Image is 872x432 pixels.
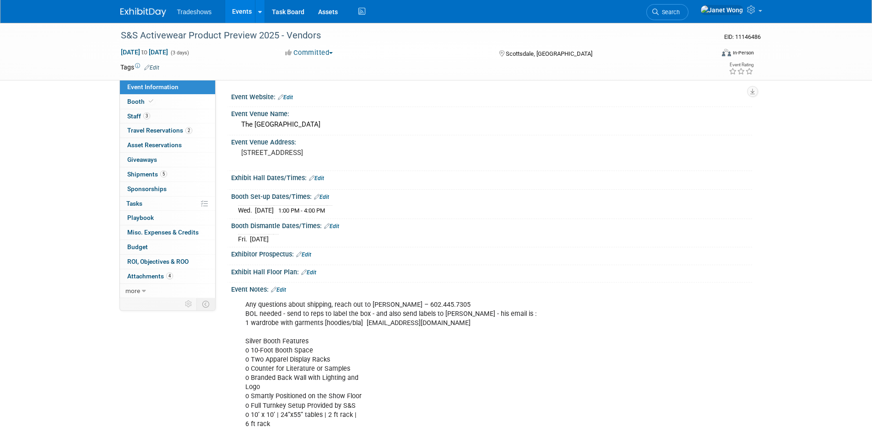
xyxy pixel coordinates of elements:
[120,167,215,181] a: Shipments5
[120,63,159,72] td: Tags
[120,123,215,138] a: Travel Reservations2
[324,223,339,229] a: Edit
[120,211,215,225] a: Playbook
[296,251,311,258] a: Edit
[282,48,336,58] button: Committed
[700,5,743,15] img: Janet Wong
[231,190,752,202] div: Booth Set-up Dates/Times:
[238,117,745,132] div: The [GEOGRAPHIC_DATA]
[732,49,754,56] div: In-Person
[127,83,179,91] span: Event Information
[231,90,752,102] div: Event Website:
[127,156,157,163] span: Giveaways
[309,175,324,181] a: Edit
[241,149,438,157] pre: [STREET_ADDRESS]
[722,49,731,56] img: Format-Inperson.png
[127,141,182,149] span: Asset Reservations
[120,80,215,94] a: Event Information
[231,107,752,118] div: Event Venue Name:
[127,214,154,221] span: Playbook
[177,8,212,16] span: Tradeshows
[127,243,148,251] span: Budget
[120,138,215,152] a: Asset Reservations
[127,185,167,192] span: Sponsorships
[659,9,680,16] span: Search
[140,48,149,56] span: to
[144,64,159,71] a: Edit
[660,48,754,61] div: Event Format
[120,8,166,17] img: ExhibitDay
[120,153,215,167] a: Giveaways
[231,247,752,259] div: Exhibitor Prospectus:
[120,182,215,196] a: Sponsorships
[120,109,215,123] a: Staff3
[301,269,316,276] a: Edit
[126,200,142,207] span: Tasks
[278,207,325,214] span: 1:00 PM - 4:00 PM
[120,197,215,211] a: Tasks
[271,287,286,293] a: Edit
[185,127,192,134] span: 2
[127,272,173,280] span: Attachments
[181,298,197,310] td: Personalize Event Tab Strip
[127,258,189,265] span: ROI, Objectives & ROO
[143,112,150,119] span: 3
[724,33,761,40] span: Event ID: 11146486
[120,48,168,56] span: [DATE] [DATE]
[255,205,274,215] td: [DATE]
[166,272,173,279] span: 4
[231,135,752,147] div: Event Venue Address:
[120,269,215,283] a: Attachments4
[125,287,140,294] span: more
[196,298,215,310] td: Toggle Event Tabs
[506,50,592,57] span: Scottsdale, [GEOGRAPHIC_DATA]
[120,284,215,298] a: more
[160,171,167,177] span: 5
[278,94,293,101] a: Edit
[127,171,167,178] span: Shipments
[231,219,752,231] div: Booth Dismantle Dates/Times:
[120,225,215,240] a: Misc. Expenses & Credits
[238,205,255,215] td: Wed.
[314,194,329,200] a: Edit
[120,95,215,109] a: Booth
[127,229,199,236] span: Misc. Expenses & Credits
[250,235,269,244] td: [DATE]
[127,112,150,120] span: Staff
[120,255,215,269] a: ROI, Objectives & ROO
[238,235,250,244] td: Fri.
[170,50,189,56] span: (3 days)
[118,27,700,44] div: S&S Activewear Product Preview 2025 - Vendors
[127,98,155,105] span: Booth
[729,63,753,67] div: Event Rating
[646,4,688,20] a: Search
[231,265,752,277] div: Exhibit Hall Floor Plan:
[231,283,752,294] div: Event Notes:
[127,127,192,134] span: Travel Reservations
[231,171,752,183] div: Exhibit Hall Dates/Times:
[120,240,215,254] a: Budget
[149,99,153,104] i: Booth reservation complete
